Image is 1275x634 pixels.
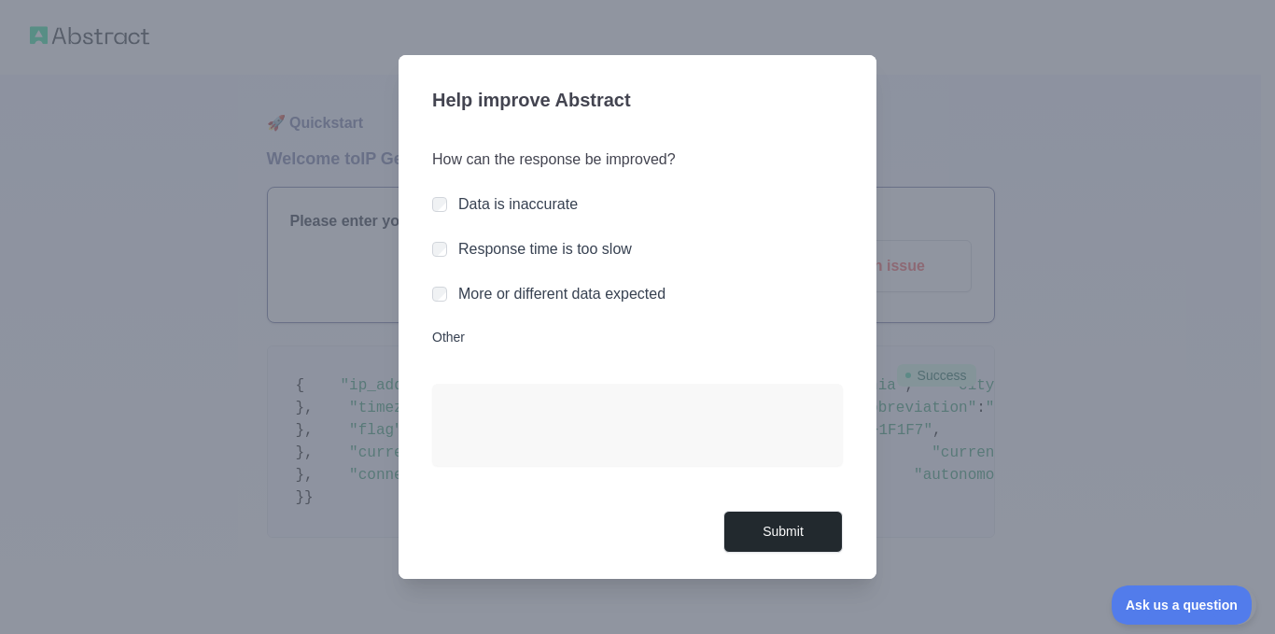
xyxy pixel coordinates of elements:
[458,241,632,257] label: Response time is too slow
[458,286,666,302] label: More or different data expected
[723,511,843,553] button: Submit
[1112,585,1256,625] iframe: Toggle Customer Support
[432,148,843,171] h3: How can the response be improved?
[432,77,843,126] h3: Help improve Abstract
[458,196,578,212] label: Data is inaccurate
[432,328,843,346] label: Other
